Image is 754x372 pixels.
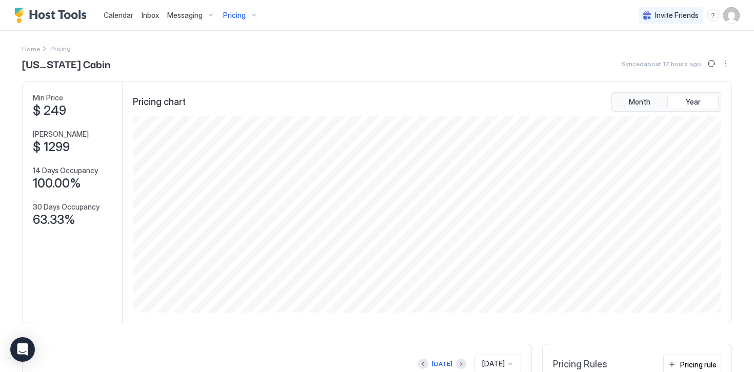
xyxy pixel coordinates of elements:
div: menu [707,9,719,22]
span: Pricing chart [133,96,186,108]
span: Invite Friends [655,11,699,20]
span: [PERSON_NAME] [33,130,89,139]
span: [DATE] [482,359,505,368]
button: Year [667,95,719,109]
span: Home [22,45,40,53]
a: Host Tools Logo [14,8,91,23]
div: Breadcrumb [22,43,40,54]
span: [US_STATE] Cabin [22,56,110,71]
span: Messaging [167,11,203,20]
a: Calendar [104,10,133,20]
span: Month [629,97,650,107]
div: User profile [723,7,740,24]
button: [DATE] [430,358,454,370]
button: Previous month [418,359,428,369]
button: Next month [456,359,466,369]
a: Inbox [142,10,159,20]
span: Synced about 17 hours ago [622,60,701,68]
span: 30 Days Occupancy [33,202,100,212]
span: Year [686,97,701,107]
span: 63.33% [33,212,75,228]
span: Min Price [33,93,63,102]
span: Pricing Rules [553,359,607,370]
span: $ 1299 [33,139,70,155]
a: Home [22,43,40,54]
div: [DATE] [432,359,452,368]
span: 14 Days Occupancy [33,166,98,175]
span: Pricing [223,11,246,20]
span: Calendar [104,11,133,19]
button: Month [614,95,665,109]
span: Inbox [142,11,159,19]
div: menu [720,57,732,70]
span: 100.00% [33,176,81,191]
div: Pricing rule [680,359,717,370]
button: Sync prices [705,57,718,70]
div: tab-group [611,92,721,112]
button: More options [720,57,732,70]
div: Open Intercom Messenger [10,337,35,362]
span: $ 249 [33,103,66,118]
span: Breadcrumb [50,45,71,52]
